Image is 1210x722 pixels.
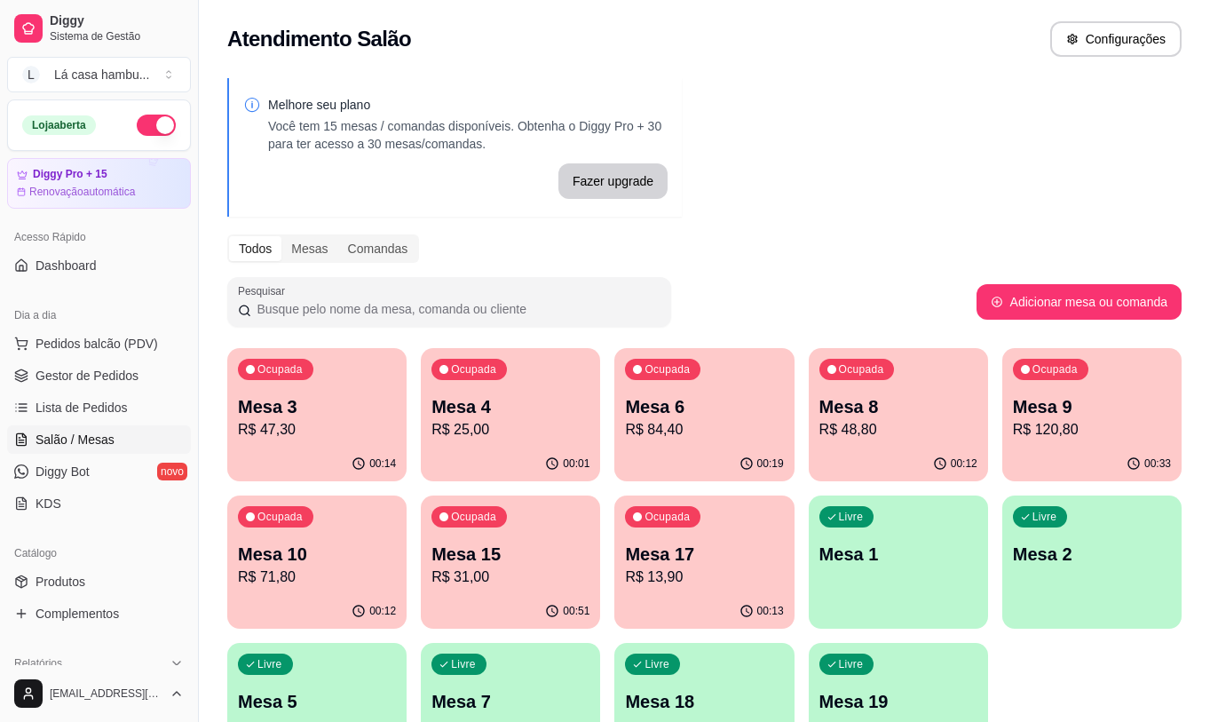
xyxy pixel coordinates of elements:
[451,362,496,377] p: Ocupada
[757,604,784,618] p: 00:13
[257,657,282,671] p: Livre
[238,394,396,419] p: Mesa 3
[36,399,128,417] span: Lista de Pedidos
[7,158,191,209] a: Diggy Pro + 15Renovaçãoautomática
[1013,542,1171,567] p: Mesa 2
[645,362,690,377] p: Ocupada
[7,457,191,486] a: Diggy Botnovo
[625,689,783,714] p: Mesa 18
[1050,21,1182,57] button: Configurações
[563,456,589,471] p: 00:01
[451,510,496,524] p: Ocupada
[1013,394,1171,419] p: Mesa 9
[431,419,589,440] p: R$ 25,00
[33,168,107,181] article: Diggy Pro + 15
[54,66,149,83] div: Lá casa hambu ...
[238,283,291,298] label: Pesquisar
[137,115,176,136] button: Alterar Status
[50,13,184,29] span: Diggy
[1013,419,1171,440] p: R$ 120,80
[431,689,589,714] p: Mesa 7
[29,185,135,199] article: Renovação automática
[625,567,783,588] p: R$ 13,90
[563,604,589,618] p: 00:51
[1144,456,1171,471] p: 00:33
[421,496,600,629] button: OcupadaMesa 15R$ 31,0000:51
[36,257,97,274] span: Dashboard
[1002,348,1182,481] button: OcupadaMesa 9R$ 120,8000:33
[839,657,864,671] p: Livre
[839,362,884,377] p: Ocupada
[14,656,62,670] span: Relatórios
[369,604,396,618] p: 00:12
[338,236,418,261] div: Comandas
[809,348,988,481] button: OcupadaMesa 8R$ 48,8000:12
[614,496,794,629] button: OcupadaMesa 17R$ 13,9000:13
[7,7,191,50] a: DiggySistema de Gestão
[451,657,476,671] p: Livre
[227,25,411,53] h2: Atendimento Salão
[36,605,119,623] span: Complementos
[36,573,85,591] span: Produtos
[36,495,61,512] span: KDS
[369,456,396,471] p: 00:14
[625,419,783,440] p: R$ 84,40
[238,419,396,440] p: R$ 47,30
[7,567,191,596] a: Produtos
[7,425,191,454] a: Salão / Mesas
[645,510,690,524] p: Ocupada
[819,689,977,714] p: Mesa 19
[229,236,281,261] div: Todos
[36,335,158,353] span: Pedidos balcão (PDV)
[1002,496,1182,629] button: LivreMesa 2
[7,393,191,422] a: Lista de Pedidos
[251,300,660,318] input: Pesquisar
[36,367,138,385] span: Gestor de Pedidos
[421,348,600,481] button: OcupadaMesa 4R$ 25,0000:01
[431,567,589,588] p: R$ 31,00
[36,431,115,448] span: Salão / Mesas
[50,686,162,701] span: [EMAIL_ADDRESS][DOMAIN_NAME]
[7,57,191,92] button: Select a team
[257,362,303,377] p: Ocupada
[7,223,191,251] div: Acesso Rápido
[238,567,396,588] p: R$ 71,80
[238,542,396,567] p: Mesa 10
[7,539,191,567] div: Catálogo
[22,66,40,83] span: L
[951,456,977,471] p: 00:12
[819,394,977,419] p: Mesa 8
[7,329,191,358] button: Pedidos balcão (PDV)
[7,251,191,280] a: Dashboard
[7,301,191,329] div: Dia a dia
[614,348,794,481] button: OcupadaMesa 6R$ 84,4000:19
[268,117,668,153] p: Você tem 15 mesas / comandas disponíveis. Obtenha o Diggy Pro + 30 para ter acesso a 30 mesas/com...
[7,672,191,715] button: [EMAIL_ADDRESS][DOMAIN_NAME]
[431,394,589,419] p: Mesa 4
[7,489,191,518] a: KDS
[645,657,669,671] p: Livre
[50,29,184,44] span: Sistema de Gestão
[625,394,783,419] p: Mesa 6
[809,496,988,629] button: LivreMesa 1
[281,236,337,261] div: Mesas
[257,510,303,524] p: Ocupada
[977,284,1182,320] button: Adicionar mesa ou comanda
[227,496,407,629] button: OcupadaMesa 10R$ 71,8000:12
[839,510,864,524] p: Livre
[22,115,96,135] div: Loja aberta
[1032,362,1078,377] p: Ocupada
[238,689,396,714] p: Mesa 5
[36,463,90,480] span: Diggy Bot
[819,542,977,567] p: Mesa 1
[227,348,407,481] button: OcupadaMesa 3R$ 47,3000:14
[431,542,589,567] p: Mesa 15
[7,361,191,390] a: Gestor de Pedidos
[819,419,977,440] p: R$ 48,80
[558,163,668,199] button: Fazer upgrade
[757,456,784,471] p: 00:19
[1032,510,1057,524] p: Livre
[625,542,783,567] p: Mesa 17
[7,599,191,628] a: Complementos
[268,96,668,114] p: Melhore seu plano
